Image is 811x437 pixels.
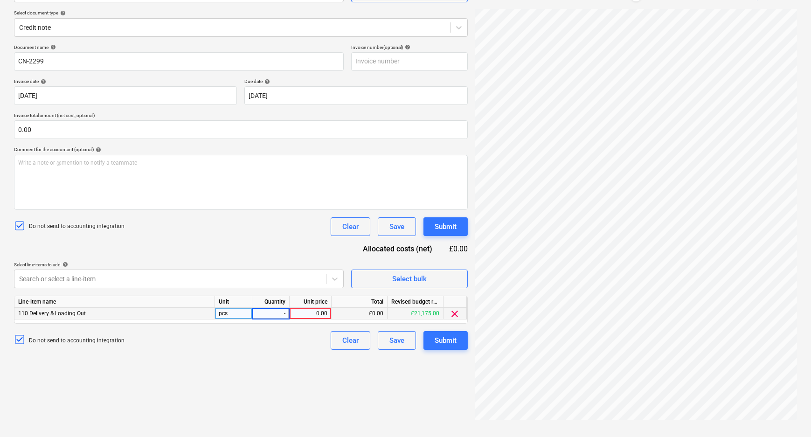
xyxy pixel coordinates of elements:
[378,217,416,236] button: Save
[435,221,457,233] div: Submit
[293,308,327,319] div: 0.00
[450,308,461,319] span: clear
[447,243,468,254] div: £0.00
[94,147,101,153] span: help
[403,44,410,50] span: help
[392,273,427,285] div: Select bulk
[332,308,388,319] div: £0.00
[14,120,468,139] input: Invoice total amount (net cost, optional)
[331,331,370,350] button: Clear
[215,308,252,319] div: pcs
[388,308,444,319] div: £21,175.00
[290,296,332,308] div: Unit price
[29,222,125,230] p: Do not send to accounting integration
[29,337,125,345] p: Do not send to accounting integration
[332,296,388,308] div: Total
[58,10,66,16] span: help
[342,334,359,347] div: Clear
[347,243,447,254] div: Allocated costs (net)
[14,146,468,153] div: Comment for the accountant (optional)
[342,221,359,233] div: Clear
[435,334,457,347] div: Submit
[351,270,468,288] button: Select bulk
[263,79,270,84] span: help
[61,262,68,267] span: help
[331,217,370,236] button: Clear
[389,221,404,233] div: Save
[18,310,86,317] span: 110 Delivery & Loading Out
[215,296,252,308] div: Unit
[14,44,344,50] div: Document name
[14,10,468,16] div: Select document type
[423,331,468,350] button: Submit
[351,44,468,50] div: Invoice number (optional)
[244,86,467,105] input: Due date not specified
[14,296,215,308] div: Line-item name
[244,78,467,84] div: Due date
[49,44,56,50] span: help
[378,331,416,350] button: Save
[14,78,237,84] div: Invoice date
[351,52,468,71] input: Invoice number
[252,296,290,308] div: Quantity
[14,112,468,120] p: Invoice total amount (net cost, optional)
[388,296,444,308] div: Revised budget remaining
[764,392,811,437] iframe: Chat Widget
[14,52,344,71] input: Document name
[14,262,344,268] div: Select line-items to add
[39,79,46,84] span: help
[14,86,237,105] input: Invoice date not specified
[423,217,468,236] button: Submit
[389,334,404,347] div: Save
